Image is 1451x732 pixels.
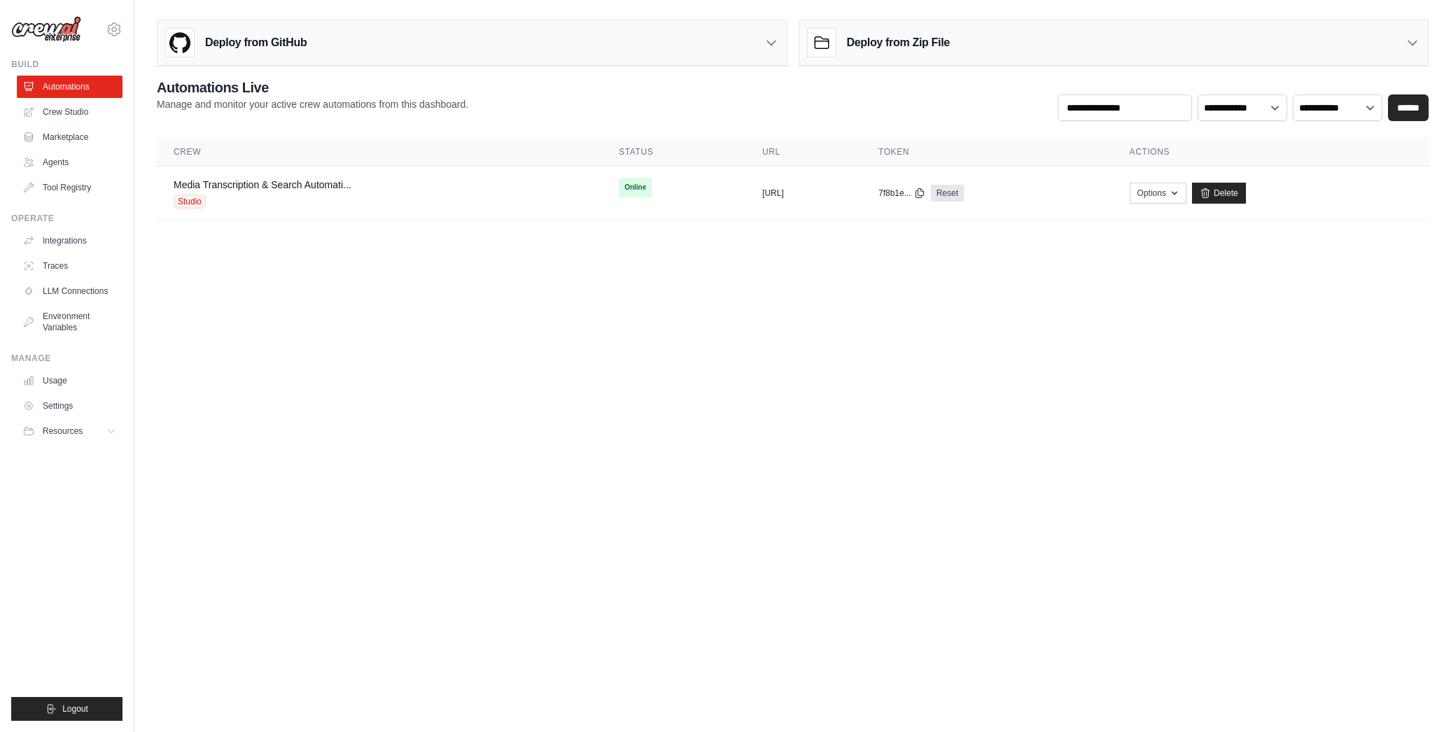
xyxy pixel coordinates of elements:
h3: Deploy from Zip File [847,34,950,51]
a: Automations [17,76,122,98]
a: Delete [1192,183,1246,204]
a: Integrations [17,230,122,252]
div: Build [11,59,122,70]
a: Tool Registry [17,176,122,199]
a: Usage [17,369,122,392]
a: Reset [931,185,964,202]
span: Studio [174,195,206,209]
a: Environment Variables [17,305,122,339]
th: Token [862,138,1113,167]
span: Logout [62,703,88,715]
button: Logout [11,697,122,721]
img: Logo [11,16,81,43]
h2: Automations Live [157,78,468,97]
span: Online [619,178,652,197]
h3: Deploy from GitHub [205,34,307,51]
button: Resources [17,420,122,442]
a: Marketplace [17,126,122,148]
th: Actions [1113,138,1429,167]
div: Manage [11,353,122,364]
th: URL [745,138,862,167]
span: Resources [43,425,83,437]
a: Crew Studio [17,101,122,123]
button: 7f8b1e... [878,188,925,199]
th: Status [602,138,745,167]
a: Media Transcription & Search Automati... [174,179,351,190]
a: Agents [17,151,122,174]
p: Manage and monitor your active crew automations from this dashboard. [157,97,468,111]
th: Crew [157,138,602,167]
div: Operate [11,213,122,224]
a: LLM Connections [17,280,122,302]
button: Options [1130,183,1186,204]
img: GitHub Logo [166,29,194,57]
a: Traces [17,255,122,277]
a: Settings [17,395,122,417]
